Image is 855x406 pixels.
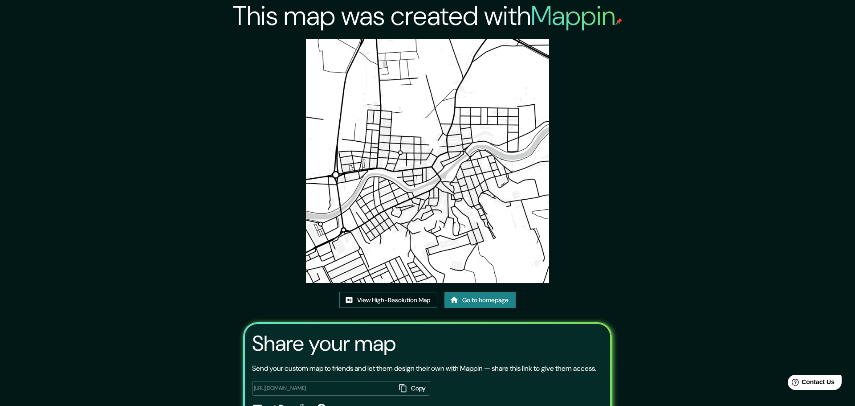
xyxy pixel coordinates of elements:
[776,371,845,396] iframe: Help widget launcher
[252,331,396,356] h3: Share your map
[395,381,430,396] button: Copy
[615,18,623,25] img: mappin-pin
[252,363,596,374] p: Send your custom map to friends and let them design their own with Mappin — share this link to gi...
[444,292,516,308] a: Go to homepage
[306,39,550,283] img: created-map
[339,292,437,308] a: View High-Resolution Map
